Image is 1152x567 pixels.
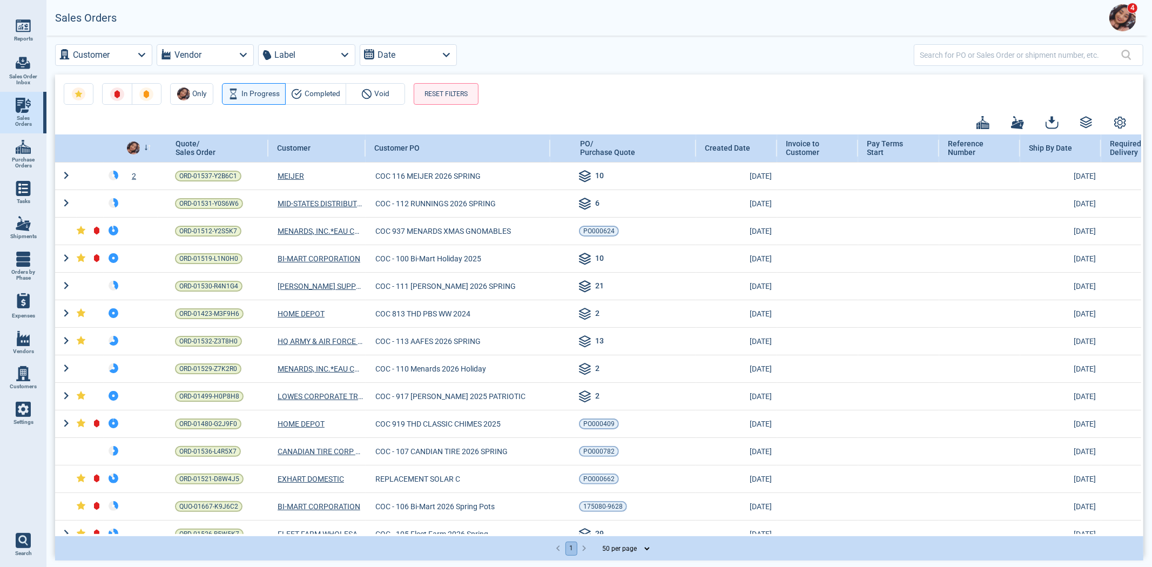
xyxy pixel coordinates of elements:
a: MID-STATES DISTRIBUTING,LLC [278,198,363,209]
span: Customer [277,144,311,152]
td: [DATE] [696,520,777,548]
span: Vendors [13,348,34,355]
img: Avatar [1109,4,1136,31]
span: COC - 112 RUNNINGS 2026 SPRING [375,198,496,209]
span: Settings [14,419,33,426]
button: Void [346,83,405,105]
a: BI-MART CORPORATION [278,501,360,512]
td: [DATE] [696,327,777,355]
span: PO000662 [583,474,615,484]
a: QUO-01667-K9J6C2 [175,501,242,512]
span: Customer PO [374,144,420,152]
span: Completed [305,87,340,100]
span: MENARDS, INC.*EAU CLAIRE [278,226,363,237]
td: [DATE] [1020,327,1101,355]
span: Pay Terms Start [867,139,919,157]
img: menu_icon [16,216,31,231]
td: [DATE] [696,410,777,437]
span: Customers [10,383,37,390]
span: COC 813 THD PBS WW 2024 [375,308,470,319]
span: MENARDS, INC.*EAU CLAIRE [278,363,363,374]
span: ORD-01532-Z3T8H0 [179,336,238,347]
a: ORD-01536-L4R5X7 [175,446,241,457]
span: ORD-01531-Y0S6W6 [179,198,239,209]
span: PO000624 [583,226,615,237]
img: Avatar [177,87,190,100]
td: [DATE] [696,492,777,520]
span: 10 [595,170,604,183]
span: PO/ Purchase Quote [580,139,635,157]
td: [DATE] [1020,217,1101,245]
td: [DATE] [696,437,777,465]
a: 175080-9628 [579,501,627,512]
span: 6 [595,198,599,211]
a: ORD-01530-R4N1G4 [175,281,242,292]
td: [DATE] [696,272,777,300]
td: [DATE] [1020,437,1101,465]
button: Customer [55,44,152,66]
span: COC - 113 AAFES 2026 SPRING [375,336,481,347]
span: COC - 105 Fleet Farm 2026 Spring [375,529,488,539]
button: page 1 [565,542,577,556]
img: menu_icon [16,139,31,154]
a: HOME DEPOT [278,418,325,429]
span: ORD-01519-L1N0H0 [179,253,238,264]
span: ORD-01529-Z7K2R0 [179,363,237,374]
img: Avatar [127,141,140,154]
input: Search for PO or Sales Order or shipment number, etc. [920,47,1121,63]
span: 4 [1127,3,1138,13]
button: Completed [285,83,346,105]
a: ORD-01512-Y2S5K7 [175,226,241,237]
td: [DATE] [1020,300,1101,327]
a: FLEET FARM WHOLESALE [278,529,363,539]
a: CANADIAN TIRE CORP LIMITED [278,446,363,457]
a: BI-MART CORPORATION [278,253,360,264]
span: 2 [595,363,599,376]
label: Customer [73,48,110,63]
span: EXHART DOMESTIC [278,474,344,484]
span: 175080-9628 [583,501,623,512]
img: menu_icon [16,331,31,346]
a: ORD-01526-B5W5K7 [175,529,244,539]
a: PO000409 [579,418,619,429]
td: [DATE] [1020,272,1101,300]
label: Date [378,48,395,63]
span: QUO-01667-K9J6C2 [179,501,238,512]
span: ORD-01512-Y2S5K7 [179,226,237,237]
span: ORD-01537-Y2B6C1 [179,171,237,181]
span: Reference Number [948,139,1000,157]
span: 21 [595,280,604,293]
button: In Progress [222,83,286,105]
span: Quote/ Sales Order [176,139,215,157]
span: ORD-01530-R4N1G4 [179,281,238,292]
a: HQ ARMY & AIR FORCE EXCHANGE SERVICE [278,336,363,347]
button: Label [258,44,355,66]
a: PO000662 [579,474,619,484]
button: Vendor [157,44,254,66]
button: AvatarOnly [170,83,213,105]
span: COC - 100 Bi-Mart Holiday 2025 [375,253,481,264]
span: Expenses [12,313,35,319]
span: Shipments [10,233,37,240]
span: ORD-01423-M3F9H6 [179,308,239,319]
span: COC 919 THD CLASSIC CHIMES 2025 [375,418,501,429]
span: COC - 110 Menards 2026 Holiday [375,363,486,374]
a: ORD-01480-G2J9F0 [175,418,241,429]
img: menu_icon [16,98,31,113]
span: Purchase Orders [9,157,38,169]
span: COC - 107 CANDIAN TIRE 2026 SPRING [375,446,508,457]
a: ORD-01537-Y2B6C1 [175,171,241,181]
td: [DATE] [696,355,777,382]
a: HOME DEPOT [278,308,325,319]
td: [DATE] [696,217,777,245]
a: ORD-01423-M3F9H6 [175,308,244,319]
label: Label [274,48,295,63]
span: Sales Order Inbox [9,73,38,86]
a: ORD-01531-Y0S6W6 [175,198,243,209]
span: Invoice to Customer [786,139,838,157]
